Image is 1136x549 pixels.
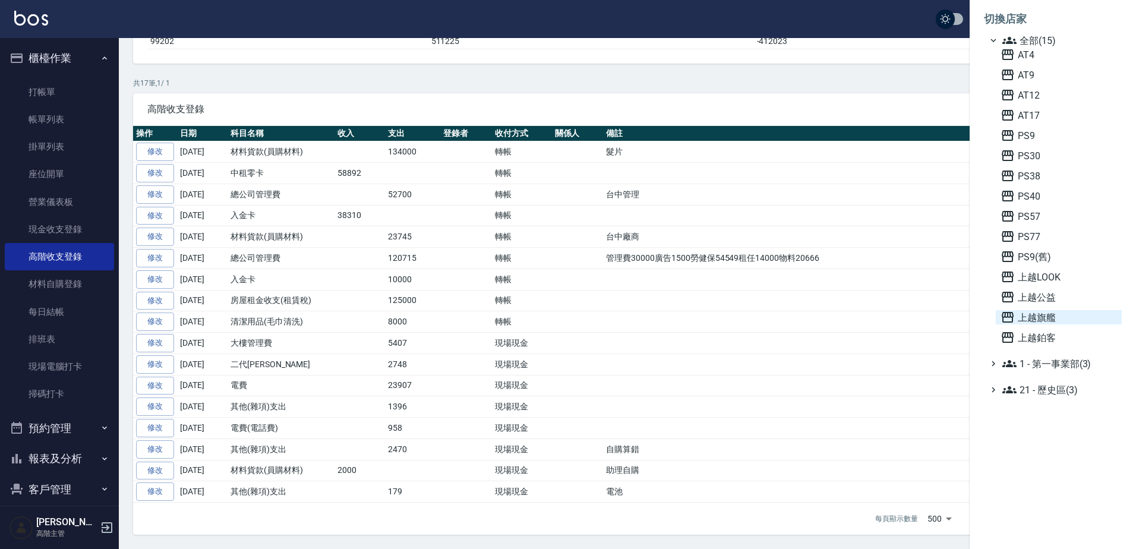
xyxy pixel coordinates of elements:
span: AT4 [1001,48,1117,62]
span: PS38 [1001,169,1117,183]
span: AT12 [1001,88,1117,102]
span: 上越LOOK [1001,270,1117,284]
span: 1 - 第一事業部(3) [1002,356,1117,371]
span: PS9(舊) [1001,250,1117,264]
span: PS9 [1001,128,1117,143]
span: PS77 [1001,229,1117,244]
span: AT9 [1001,68,1117,82]
span: 上越旗艦 [1001,310,1117,324]
span: PS40 [1001,189,1117,203]
span: PS30 [1001,149,1117,163]
span: 上越公益 [1001,290,1117,304]
li: 切換店家 [984,5,1122,33]
span: PS57 [1001,209,1117,223]
span: AT17 [1001,108,1117,122]
span: 全部(15) [1002,33,1117,48]
span: 上越鉑客 [1001,330,1117,345]
span: 21 - 歷史區(3) [1002,383,1117,397]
